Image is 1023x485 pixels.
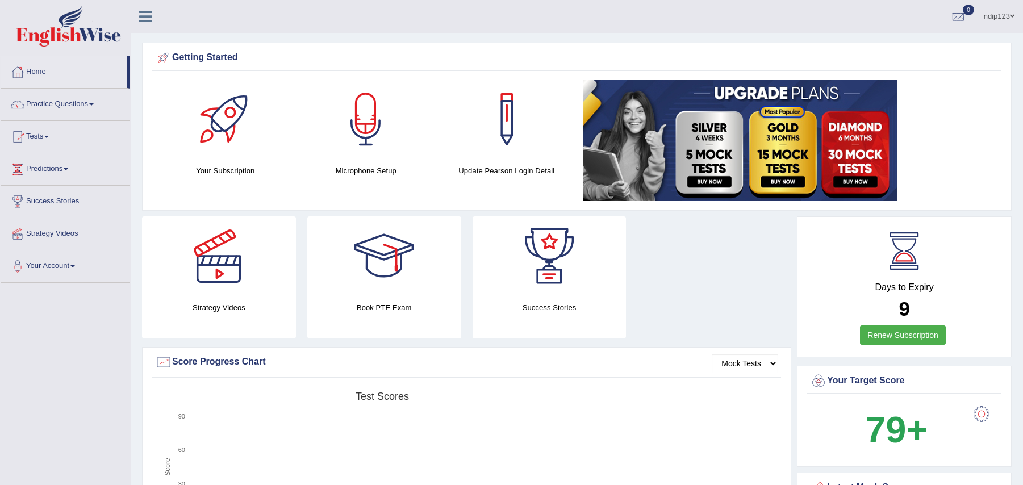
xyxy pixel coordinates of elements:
[307,302,461,313] h4: Book PTE Exam
[302,165,431,177] h4: Microphone Setup
[899,298,909,320] b: 9
[161,165,290,177] h4: Your Subscription
[178,413,185,420] text: 90
[356,391,409,402] tspan: Test scores
[142,302,296,313] h4: Strategy Videos
[1,218,130,246] a: Strategy Videos
[810,373,999,390] div: Your Target Score
[583,80,897,201] img: small5.jpg
[442,165,571,177] h4: Update Pearson Login Detail
[1,121,130,149] a: Tests
[865,409,928,450] b: 79+
[1,153,130,182] a: Predictions
[810,282,999,292] h4: Days to Expiry
[473,302,627,313] h4: Success Stories
[1,186,130,214] a: Success Stories
[963,5,974,15] span: 0
[155,49,999,66] div: Getting Started
[1,89,130,117] a: Practice Questions
[164,458,172,476] tspan: Score
[860,325,946,345] a: Renew Subscription
[1,250,130,279] a: Your Account
[155,354,778,371] div: Score Progress Chart
[178,446,185,453] text: 60
[1,56,127,85] a: Home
